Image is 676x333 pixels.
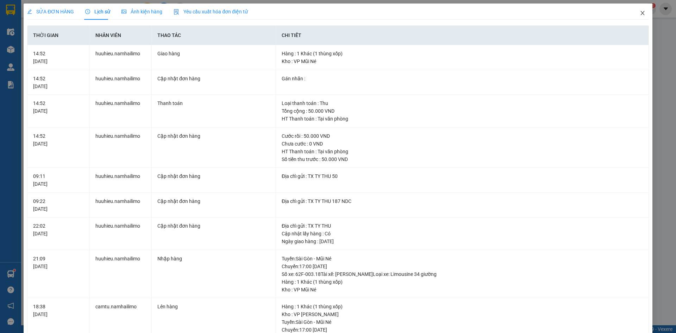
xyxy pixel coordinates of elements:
[67,37,77,44] span: TC:
[27,9,74,14] span: SỬA ĐƠN HÀNG
[282,132,643,140] div: Cước rồi : 50.000 VND
[121,9,126,14] span: picture
[282,50,643,57] div: Hàng : 1 Khác (1 thùng xốp)
[67,33,150,70] span: 246/2 [PERSON_NAME], MŨI NÉ
[152,26,276,45] th: Thao tác
[157,255,270,263] div: Nhập hàng
[282,197,643,205] div: Địa chỉ gửi : TX TY THU 187 NDC
[282,140,643,148] div: Chưa cước : 0 VND
[90,168,152,193] td: huuhieu.namhailimo
[90,70,152,95] td: huuhieu.namhailimo
[6,7,17,14] span: Gửi:
[282,172,643,180] div: Địa chỉ gửi : TX TY THU 50
[282,99,643,107] div: Loại thanh toán : Thu
[6,45,16,53] span: DĐ:
[121,9,162,14] span: Ảnh kiện hàng
[282,255,643,278] div: Tuyến : Sài Gòn - Mũi Né Chuyến: 17:00 [DATE] Số xe: 62F-003.18 Tài xế: [PERSON_NAME] Loại xe: Li...
[33,197,83,213] div: 09:22 [DATE]
[90,193,152,218] td: huuhieu.namhailimo
[27,9,32,14] span: edit
[282,278,643,286] div: Hàng : 1 Khác (1 thùng xốp)
[157,197,270,205] div: Cập nhật đơn hàng
[282,155,643,163] div: Số tiền thu trước : 50.000 VND
[33,222,83,238] div: 22:02 [DATE]
[90,217,152,250] td: huuhieu.namhailimo
[282,310,643,318] div: Kho : VP [PERSON_NAME]
[90,45,152,70] td: huuhieu.namhailimo
[85,9,110,14] span: Lịch sử
[282,148,643,155] div: HT Thanh toán : Tại văn phòng
[67,23,150,33] div: 0938154111
[282,230,643,238] div: Cập nhật lấy hàng : Có
[67,14,150,23] div: YẾN - MAY BUNGALOW
[157,222,270,230] div: Cập nhật đơn hàng
[6,41,42,66] span: TX CHÁNH
[174,9,179,15] img: icon
[633,4,652,23] button: Close
[27,26,89,45] th: Thời gian
[33,303,83,318] div: 18:38 [DATE]
[90,26,152,45] th: Nhân viên
[282,238,643,245] div: Ngày giao hàng : [DATE]
[90,250,152,298] td: huuhieu.namhailimo
[85,9,90,14] span: clock-circle
[276,26,649,45] th: Chi tiết
[282,222,643,230] div: Địa chỉ gửi : TX TY THU
[174,9,248,14] span: Yêu cầu xuất hóa đơn điện tử
[282,286,643,294] div: Kho : VP Mũi Né
[157,303,270,310] div: Lên hàng
[157,99,270,107] div: Thanh toán
[33,99,83,115] div: 14:52 [DATE]
[282,75,643,82] div: Gán nhãn :
[6,6,62,23] div: VP [PERSON_NAME]
[157,75,270,82] div: Cập nhật đơn hàng
[282,57,643,65] div: Kho : VP Mũi Né
[6,31,62,41] div: 0901188704
[282,303,643,310] div: Hàng : 1 Khác (1 thùng xốp)
[33,132,83,148] div: 14:52 [DATE]
[6,23,62,31] div: MAXZI
[90,128,152,168] td: huuhieu.namhailimo
[33,50,83,65] div: 14:52 [DATE]
[67,7,84,14] span: Nhận:
[157,172,270,180] div: Cập nhật đơn hàng
[90,95,152,128] td: huuhieu.namhailimo
[67,6,150,14] div: VP Mũi Né
[33,75,83,90] div: 14:52 [DATE]
[157,132,270,140] div: Cập nhật đơn hàng
[33,172,83,188] div: 09:11 [DATE]
[282,107,643,115] div: Tổng cộng : 50.000 VND
[157,50,270,57] div: Giao hàng
[640,10,645,16] span: close
[282,115,643,123] div: HT Thanh toán : Tại văn phòng
[33,255,83,270] div: 21:09 [DATE]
